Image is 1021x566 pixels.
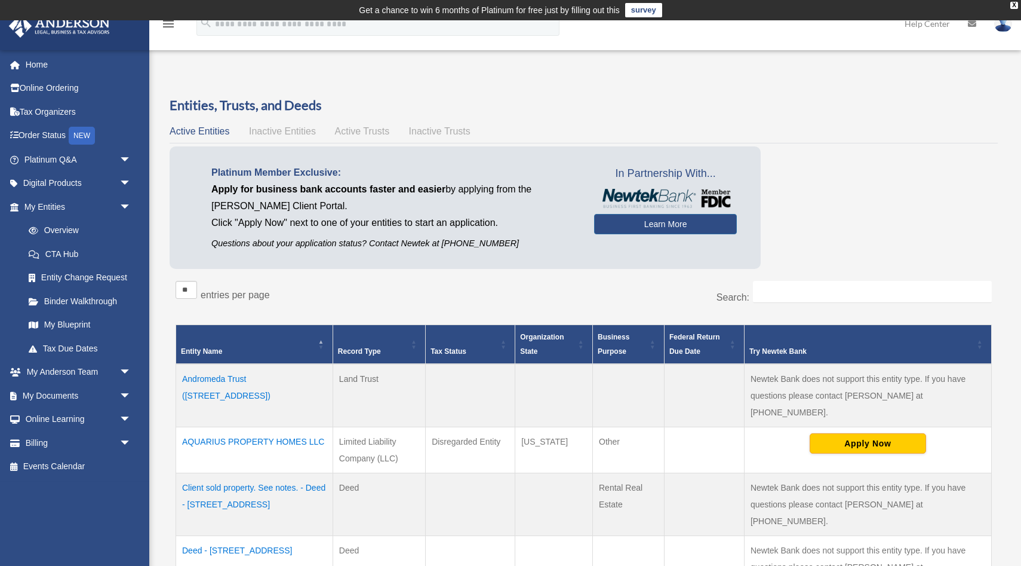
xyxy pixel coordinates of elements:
[520,333,564,356] span: Organization State
[8,53,149,77] a: Home
[749,344,973,359] div: Try Newtek Bank
[426,325,515,365] th: Tax Status: Activate to sort
[515,325,593,365] th: Organization State: Activate to sort
[333,473,425,536] td: Deed
[8,195,143,219] a: My Entitiesarrow_drop_down
[1010,2,1018,9] div: close
[161,21,176,31] a: menu
[8,77,149,100] a: Online Ordering
[593,427,665,473] td: Other
[8,100,149,124] a: Tax Organizers
[8,408,149,432] a: Online Learningarrow_drop_down
[119,195,143,219] span: arrow_drop_down
[594,214,737,234] a: Learn More
[119,172,143,196] span: arrow_drop_down
[338,347,381,356] span: Record Type
[17,289,143,313] a: Binder Walkthrough
[119,384,143,408] span: arrow_drop_down
[119,148,143,172] span: arrow_drop_down
[593,325,665,365] th: Business Purpose: Activate to sort
[17,242,143,266] a: CTA Hub
[176,325,333,365] th: Entity Name: Activate to invert sorting
[211,164,576,181] p: Platinum Member Exclusive:
[8,360,149,384] a: My Anderson Teamarrow_drop_down
[669,333,720,356] span: Federal Return Due Date
[17,266,143,290] a: Entity Change Request
[625,3,662,17] a: survey
[594,164,737,183] span: In Partnership With...
[69,127,95,145] div: NEW
[176,364,333,427] td: Andromeda Trust ([STREET_ADDRESS])
[744,325,991,365] th: Try Newtek Bank : Activate to sort
[8,384,149,408] a: My Documentsarrow_drop_down
[744,473,991,536] td: Newtek Bank does not support this entity type. If you have questions please contact [PERSON_NAME]...
[5,14,113,38] img: Anderson Advisors Platinum Portal
[176,473,333,536] td: Client sold property. See notes. - Deed - [STREET_ADDRESS]
[593,473,665,536] td: Rental Real Estate
[430,347,466,356] span: Tax Status
[170,126,229,136] span: Active Entities
[744,364,991,427] td: Newtek Bank does not support this entity type. If you have questions please contact [PERSON_NAME]...
[17,336,143,360] a: Tax Due Dates
[199,16,213,29] i: search
[17,219,137,243] a: Overview
[211,181,576,215] p: by applying from the [PERSON_NAME] Client Portal.
[161,17,176,31] i: menu
[335,126,390,136] span: Active Trusts
[664,325,744,365] th: Federal Return Due Date: Activate to sort
[249,126,316,136] span: Inactive Entities
[119,431,143,455] span: arrow_drop_down
[8,148,149,172] a: Platinum Q&Aarrow_drop_down
[8,455,149,479] a: Events Calendar
[409,126,470,136] span: Inactive Trusts
[810,433,926,454] button: Apply Now
[119,360,143,385] span: arrow_drop_down
[8,172,149,195] a: Digital Productsarrow_drop_down
[170,96,998,115] h3: Entities, Trusts, and Deeds
[17,313,143,337] a: My Blueprint
[598,333,629,356] span: Business Purpose
[994,15,1012,32] img: User Pic
[211,184,445,194] span: Apply for business bank accounts faster and easier
[716,292,749,302] label: Search:
[333,364,425,427] td: Land Trust
[515,427,593,473] td: [US_STATE]
[333,427,425,473] td: Limited Liability Company (LLC)
[359,3,620,17] div: Get a chance to win 6 months of Platinum for free just by filling out this
[426,427,515,473] td: Disregarded Entity
[211,236,576,251] p: Questions about your application status? Contact Newtek at [PHONE_NUMBER]
[176,427,333,473] td: AQUARIUS PROPERTY HOMES LLC
[8,431,149,455] a: Billingarrow_drop_down
[8,124,149,148] a: Order StatusNEW
[181,347,222,356] span: Entity Name
[600,189,731,208] img: NewtekBankLogoSM.png
[333,325,425,365] th: Record Type: Activate to sort
[119,408,143,432] span: arrow_drop_down
[211,215,576,231] p: Click "Apply Now" next to one of your entities to start an application.
[201,290,270,300] label: entries per page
